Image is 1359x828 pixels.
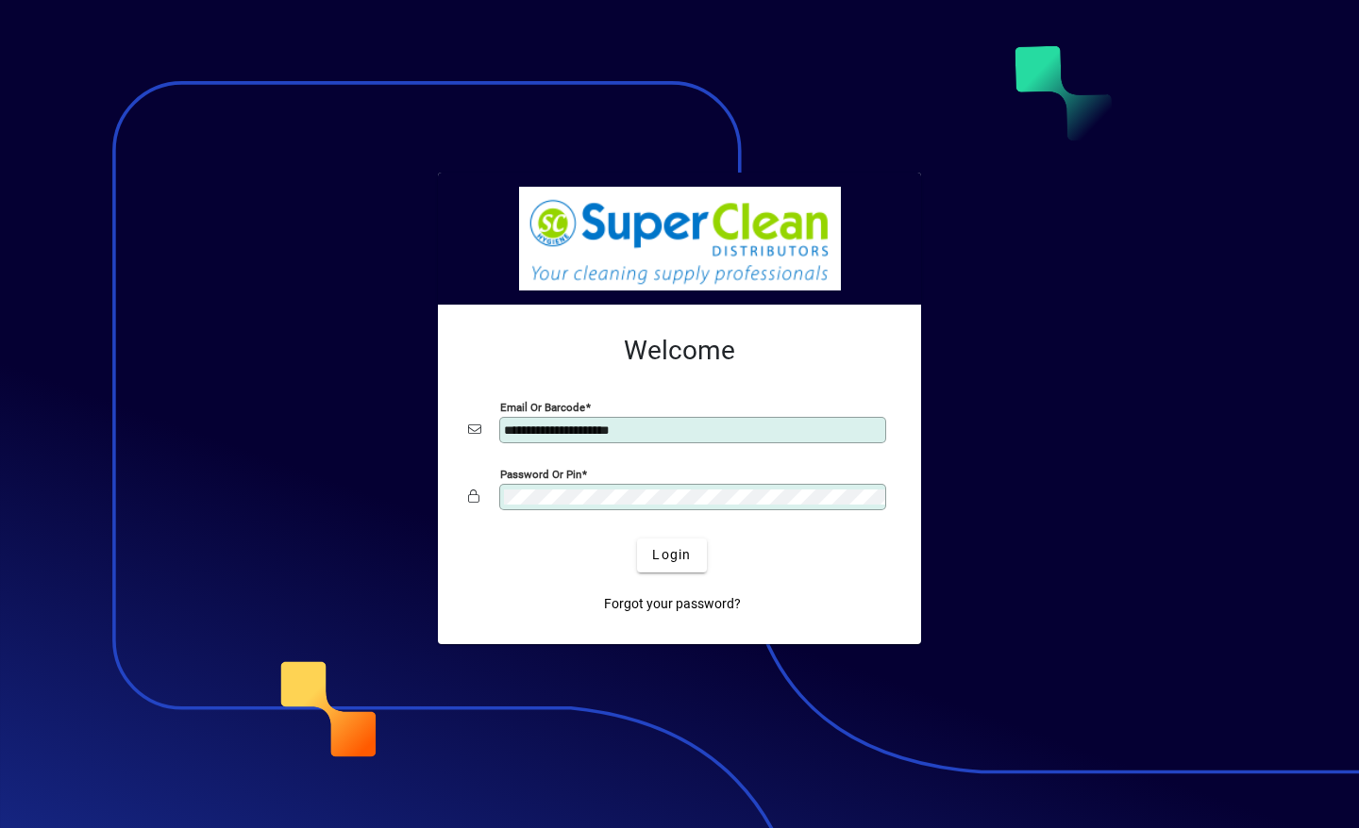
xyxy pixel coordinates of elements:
mat-label: Password or Pin [500,467,581,480]
a: Forgot your password? [596,588,748,621]
mat-label: Email or Barcode [500,400,585,413]
button: Login [637,538,706,572]
h2: Welcome [468,335,891,367]
span: Login [652,545,691,565]
span: Forgot your password? [604,594,741,614]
